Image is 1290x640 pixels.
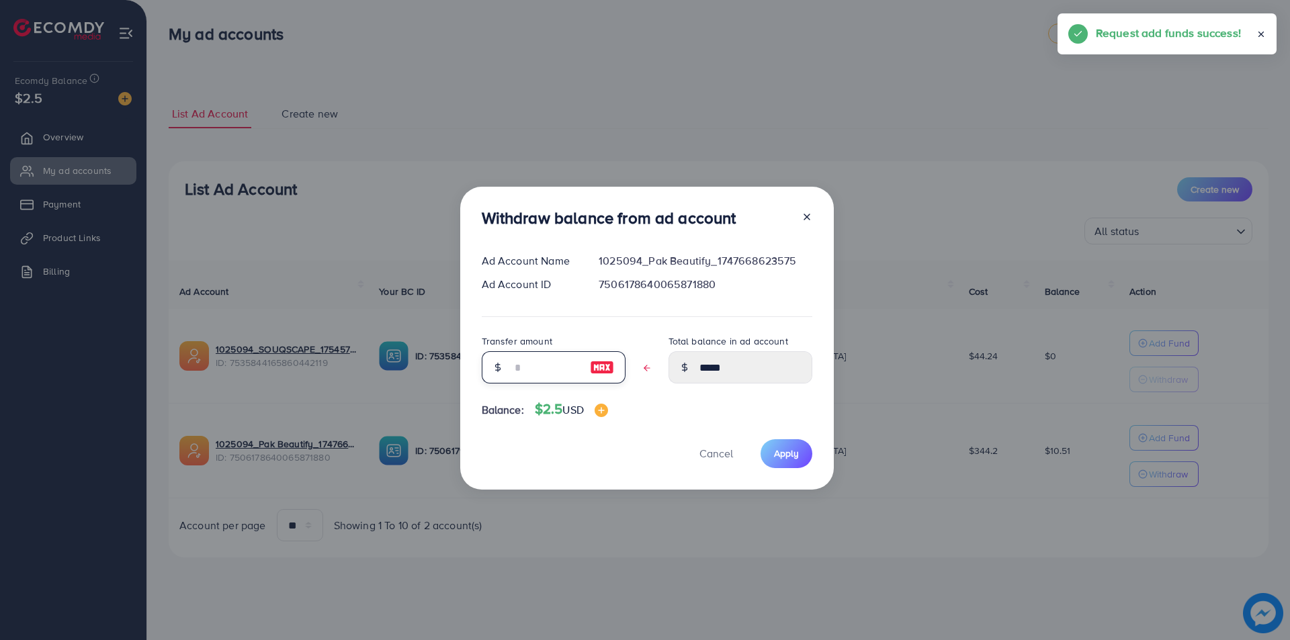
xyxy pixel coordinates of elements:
label: Transfer amount [482,334,552,348]
img: image [595,404,608,417]
div: Ad Account ID [471,277,589,292]
button: Cancel [683,439,750,468]
div: 1025094_Pak Beautify_1747668623575 [588,253,822,269]
h5: Request add funds success! [1096,24,1241,42]
label: Total balance in ad account [669,334,788,348]
div: Ad Account Name [471,253,589,269]
button: Apply [761,439,812,468]
span: Apply [774,447,799,460]
div: 7506178640065871880 [588,277,822,292]
span: Cancel [699,446,733,461]
span: USD [562,402,583,417]
h3: Withdraw balance from ad account [482,208,736,228]
img: image [590,359,614,375]
h4: $2.5 [535,401,608,418]
span: Balance: [482,402,524,418]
